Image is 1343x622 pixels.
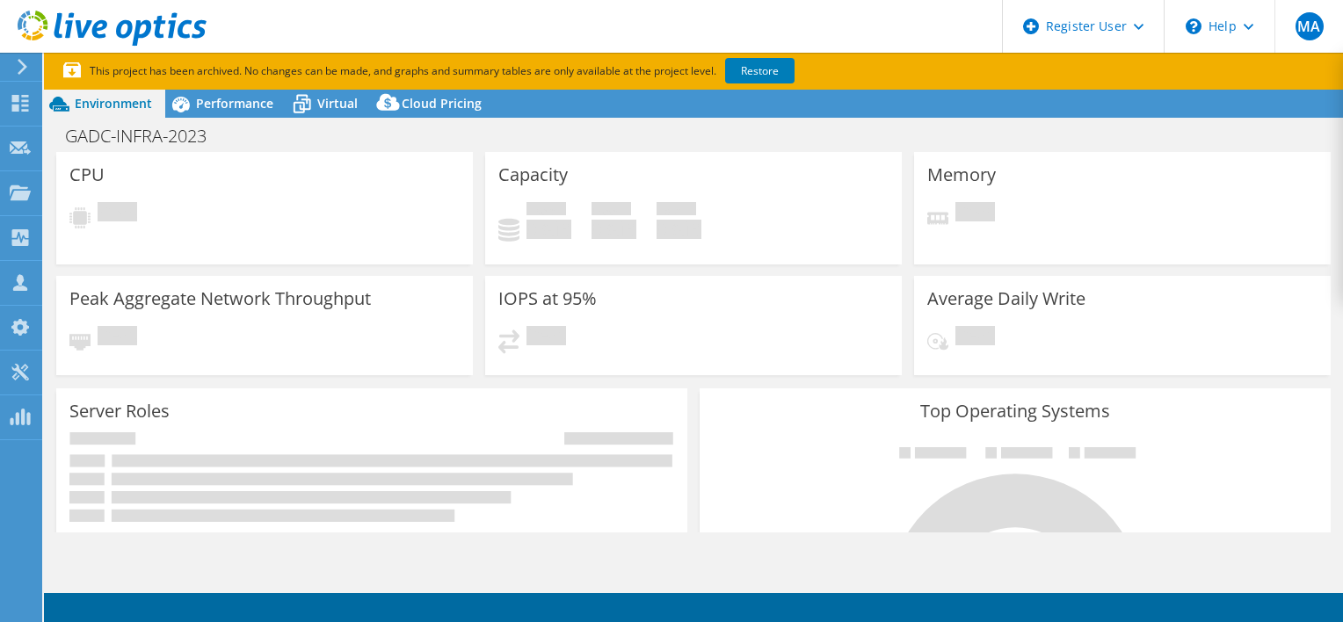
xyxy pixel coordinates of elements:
span: MA [1296,12,1324,40]
span: Pending [955,202,995,226]
a: Restore [725,58,795,83]
h4: 0 GiB [592,220,636,239]
h3: Memory [927,165,996,184]
h3: CPU [69,165,105,184]
span: Free [592,202,631,220]
p: This project has been archived. No changes can be made, and graphs and summary tables are only av... [63,61,925,81]
h3: Peak Aggregate Network Throughput [69,289,371,308]
span: Pending [98,202,137,226]
h4: 0 GiB [526,220,571,239]
h3: Average Daily Write [927,289,1085,308]
h4: 0 GiB [657,220,701,239]
span: Performance [196,95,273,112]
span: Pending [955,326,995,350]
h3: Capacity [498,165,568,184]
span: Virtual [317,95,358,112]
span: Pending [526,326,566,350]
span: Total [657,202,696,220]
h3: IOPS at 95% [498,289,597,308]
span: Cloud Pricing [402,95,482,112]
span: Pending [98,326,137,350]
svg: \n [1186,18,1201,34]
h3: Top Operating Systems [713,401,1318,421]
span: Environment [75,95,152,112]
h1: GADC-INFRA-2023 [57,127,234,146]
h3: Server Roles [69,401,170,421]
span: Used [526,202,566,220]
